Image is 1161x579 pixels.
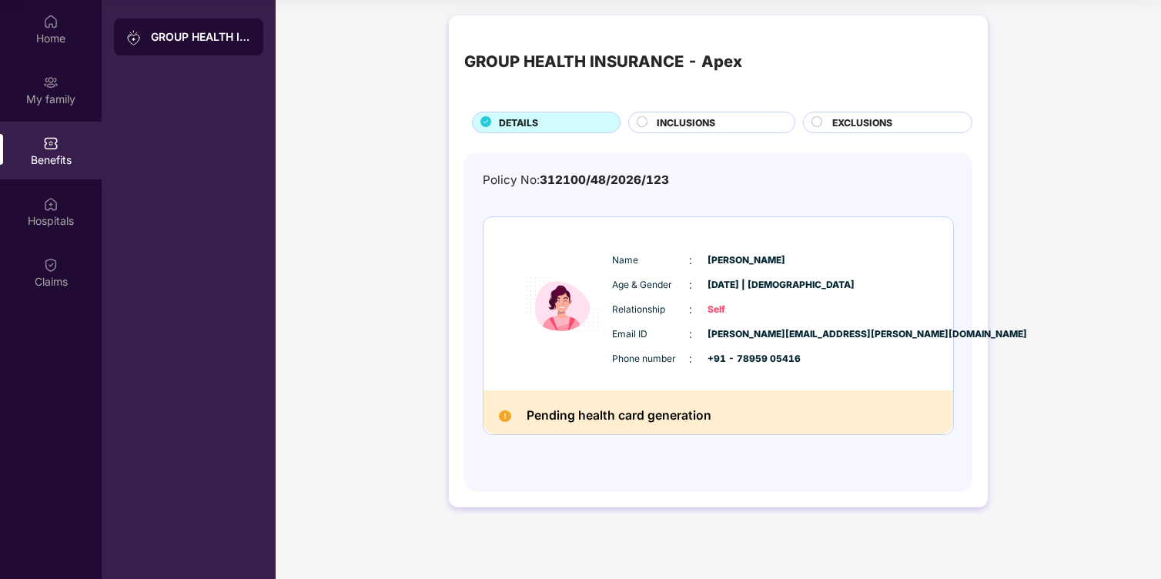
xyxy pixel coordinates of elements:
span: Age & Gender [612,278,689,293]
span: : [689,301,692,318]
span: Name [612,253,689,268]
span: Relationship [612,303,689,317]
div: GROUP HEALTH INSURANCE - Apex [464,49,742,74]
span: : [689,350,692,367]
img: svg+xml;base64,PHN2ZyBpZD0iSG9tZSIgeG1sbnM9Imh0dHA6Ly93d3cudzMub3JnLzIwMDAvc3ZnIiB3aWR0aD0iMjAiIG... [43,14,59,29]
span: INCLUSIONS [657,115,715,130]
img: svg+xml;base64,PHN2ZyBpZD0iQmVuZWZpdHMiIHhtbG5zPSJodHRwOi8vd3d3LnczLm9yZy8yMDAwL3N2ZyIgd2lkdGg9Ij... [43,136,59,151]
img: icon [516,236,608,372]
img: Pending [499,410,511,423]
img: svg+xml;base64,PHN2ZyB3aWR0aD0iMjAiIGhlaWdodD0iMjAiIHZpZXdCb3g9IjAgMCAyMCAyMCIgZmlsbD0ibm9uZSIgeG... [43,75,59,90]
span: EXCLUSIONS [832,115,892,130]
img: svg+xml;base64,PHN2ZyBpZD0iSG9zcGl0YWxzIiB4bWxucz0iaHR0cDovL3d3dy53My5vcmcvMjAwMC9zdmciIHdpZHRoPS... [43,196,59,212]
span: : [689,252,692,269]
img: svg+xml;base64,PHN2ZyBpZD0iQ2xhaW0iIHhtbG5zPSJodHRwOi8vd3d3LnczLm9yZy8yMDAwL3N2ZyIgd2lkdGg9IjIwIi... [43,257,59,273]
span: : [689,326,692,343]
span: [DATE] | [DEMOGRAPHIC_DATA] [708,278,785,293]
span: [PERSON_NAME] [708,253,785,268]
img: svg+xml;base64,PHN2ZyB3aWR0aD0iMjAiIGhlaWdodD0iMjAiIHZpZXdCb3g9IjAgMCAyMCAyMCIgZmlsbD0ibm9uZSIgeG... [126,30,142,45]
span: [PERSON_NAME][EMAIL_ADDRESS][PERSON_NAME][DOMAIN_NAME] [708,327,785,342]
h2: Pending health card generation [527,406,711,427]
span: Phone number [612,352,689,366]
div: Policy No: [483,171,669,189]
span: Self [708,303,785,317]
span: 312100/48/2026/123 [540,172,669,187]
span: Email ID [612,327,689,342]
span: : [689,276,692,293]
span: DETAILS [499,115,538,130]
span: +91 - 78959 05416 [708,352,785,366]
div: GROUP HEALTH INSURANCE - Apex [151,29,251,45]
